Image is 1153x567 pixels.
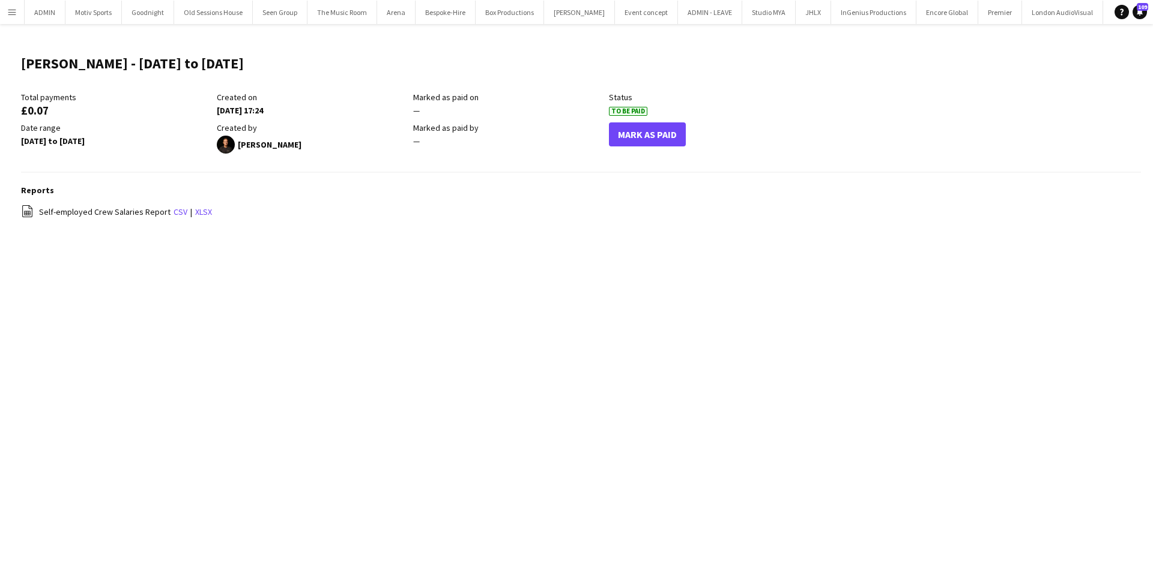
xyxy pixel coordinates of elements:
div: £0.07 [21,105,211,116]
button: ADMIN - LEAVE [678,1,742,24]
button: Arena [377,1,416,24]
div: Date range [21,122,211,133]
div: Created on [217,92,407,103]
button: London AudioVisual [1022,1,1103,24]
div: Marked as paid by [413,122,603,133]
button: InGenius Productions [831,1,916,24]
div: [DATE] to [DATE] [21,136,211,146]
button: Goodnight [122,1,174,24]
button: ADMIN [25,1,65,24]
a: xlsx [195,206,212,217]
h1: [PERSON_NAME] - [DATE] to [DATE] [21,55,244,73]
a: csv [174,206,187,217]
button: Studio MYA [742,1,796,24]
button: JHLX [796,1,831,24]
a: 109 [1133,5,1147,19]
button: Seen Group [253,1,307,24]
button: The Music Room [307,1,377,24]
button: Event concept [615,1,678,24]
button: [PERSON_NAME] [544,1,615,24]
span: 109 [1137,3,1148,11]
div: | [21,205,1141,220]
h3: Reports [21,185,1141,196]
button: Encore Global [916,1,978,24]
div: Marked as paid on [413,92,603,103]
button: Box Productions [476,1,544,24]
span: — [413,105,420,116]
div: Total payments [21,92,211,103]
span: Self-employed Crew Salaries Report [39,206,171,217]
div: Created by [217,122,407,133]
button: Old Sessions House [174,1,253,24]
button: Mark As Paid [609,122,686,146]
button: Bespoke-Hire [416,1,476,24]
div: [DATE] 17:24 [217,105,407,116]
button: Premier [978,1,1022,24]
span: To Be Paid [609,107,647,116]
div: [PERSON_NAME] [217,136,407,154]
button: Motiv Sports [65,1,122,24]
div: Status [609,92,799,103]
span: — [413,136,420,146]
